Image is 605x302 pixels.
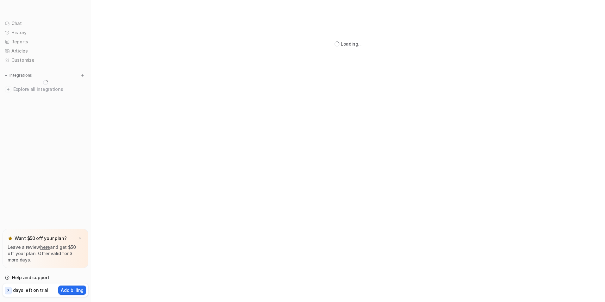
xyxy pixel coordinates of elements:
a: Chat [3,19,88,28]
img: expand menu [4,73,8,78]
a: here [40,244,50,250]
p: days left on trial [13,287,48,293]
a: Explore all integrations [3,85,88,94]
a: Reports [3,37,88,46]
img: explore all integrations [5,86,11,92]
a: Customize [3,56,88,65]
button: Add billing [58,286,86,295]
a: Help and support [3,273,88,282]
img: star [8,236,13,241]
button: Integrations [3,72,34,79]
a: History [3,28,88,37]
div: Loading... [341,41,362,47]
p: Integrations [9,73,32,78]
p: Leave a review and get $50 off your plan. Offer valid for 3 more days. [8,244,83,263]
p: Add billing [61,287,84,293]
a: Articles [3,47,88,55]
p: Want $50 off your plan? [15,235,67,242]
p: 7 [7,288,9,293]
img: menu_add.svg [80,73,85,78]
span: Explore all integrations [13,84,86,94]
img: x [78,236,82,241]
